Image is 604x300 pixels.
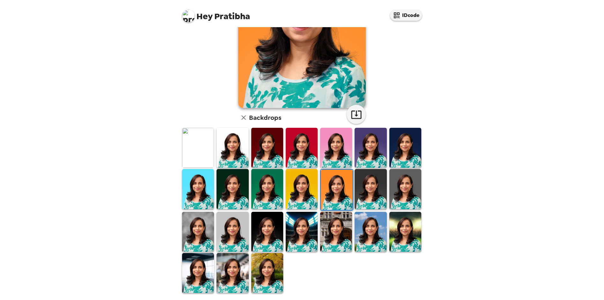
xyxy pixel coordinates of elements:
h6: Backdrops [249,112,281,123]
span: Hey [196,11,212,22]
img: profile pic [182,10,195,22]
span: Pratibha [182,6,250,21]
button: IDcode [390,10,422,21]
img: Original [182,128,214,168]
